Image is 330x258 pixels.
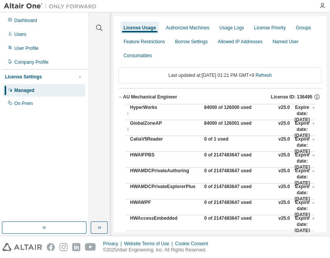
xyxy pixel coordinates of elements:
[130,120,200,139] div: GlobalZoneAP
[72,243,80,251] img: linkedin.svg
[204,120,274,139] div: 84000 of 126001 used
[204,183,274,202] div: 0 of 2147483647 used
[130,199,200,218] div: HWAWPF
[294,120,315,139] div: Expire date: [DATE]
[175,39,208,45] div: Borrow Settings
[130,215,315,234] button: HWAccessEmbedded0 of 2147483647 usedv25.0Expire date:[DATE]
[118,67,322,83] div: Last updated at: [DATE] 01:21 PM GMT+9
[130,136,315,154] button: CatiaV5Reader0 of 1 usedv25.0Expire date:[DATE]
[294,199,315,218] div: Expire date: [DATE]
[4,2,100,10] img: Altair One
[278,231,290,250] div: v25.0
[14,45,39,51] div: User Profile
[218,39,262,45] div: Allowed IP Addresses
[130,215,200,234] div: HWAccessEmbedded
[254,25,286,31] div: License Priority
[130,136,200,154] div: CatiaV5Reader
[130,152,200,170] div: HWAIFPBS
[130,152,315,170] button: HWAIFPBS0 of 2147483647 usedv25.0Expire date:[DATE]
[125,104,315,123] button: HyperWorks84000 of 126000 usedv25.0Expire date:[DATE]
[204,215,274,234] div: 0 of 2147483647 used
[124,39,165,45] div: Feature Restrictions
[130,231,200,250] div: HWActivate
[14,100,33,107] div: On Prem
[130,183,200,202] div: HWAMDCPrivateExplorerPlus
[204,104,274,123] div: 84000 of 126000 used
[103,241,124,247] div: Privacy
[130,199,315,218] button: HWAWPF0 of 2147483647 usedv25.0Expire date:[DATE]
[5,74,42,80] div: License Settings
[14,17,37,24] div: Dashboard
[272,39,298,45] div: Named User
[14,59,49,65] div: Company Profile
[278,199,290,218] div: v25.0
[294,152,315,170] div: Expire date: [DATE]
[14,31,26,37] div: Users
[278,168,290,186] div: v25.0
[278,183,290,202] div: v25.0
[47,243,55,251] img: facebook.svg
[204,168,274,186] div: 0 of 2147483647 used
[294,183,315,202] div: Expire date: [DATE]
[124,241,175,247] div: Website Terms of Use
[85,243,96,251] img: youtube.svg
[278,104,290,123] div: v25.0
[204,136,274,154] div: 0 of 1 used
[2,243,42,251] img: altair_logo.svg
[204,231,274,250] div: 0 of 2147483647 used
[118,88,322,105] button: AU Mechanical EngineerLicense ID: 136495
[130,168,200,186] div: HWAMDCPrivateAuthoring
[166,25,209,31] div: Authorized Machines
[130,168,315,186] button: HWAMDCPrivateAuthoring0 of 2147483647 usedv25.0Expire date:[DATE]
[14,87,34,93] div: Managed
[204,152,274,170] div: 0 of 2147483647 used
[175,241,212,247] div: Cookie Consent
[59,243,68,251] img: instagram.svg
[256,73,272,78] a: Refresh
[278,152,290,170] div: v25.0
[103,247,213,253] p: © 2025 Altair Engineering, Inc. All Rights Reserved.
[219,25,244,31] div: Usage Logs
[271,94,312,100] span: License ID: 136495
[125,120,315,139] button: GlobalZoneAP84000 of 126001 usedv25.0Expire date:[DATE]
[278,120,290,139] div: v25.0
[130,104,200,123] div: HyperWorks
[130,231,315,250] button: HWActivate0 of 2147483647 usedv25.0Expire date:[DATE]
[130,183,315,202] button: HWAMDCPrivateExplorerPlus0 of 2147483647 usedv25.0Expire date:[DATE]
[296,25,311,31] div: Groups
[294,104,315,123] div: Expire date: [DATE]
[294,136,315,154] div: Expire date: [DATE]
[124,53,152,59] div: Consumables
[278,215,290,234] div: v25.0
[204,199,274,218] div: 0 of 2147483647 used
[294,168,315,186] div: Expire date: [DATE]
[123,94,177,100] div: AU Mechanical Engineer
[294,231,315,250] div: Expire date: [DATE]
[278,136,290,154] div: v25.0
[294,215,315,234] div: Expire date: [DATE]
[124,25,156,31] div: License Usage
